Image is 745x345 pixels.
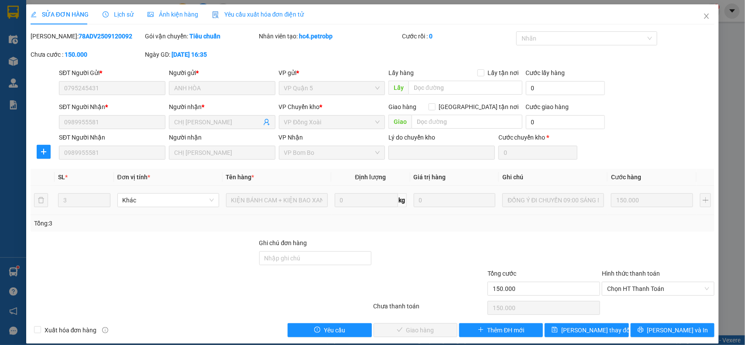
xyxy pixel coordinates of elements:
[59,133,165,142] div: SĐT Người Nhận
[388,133,495,142] div: Lý do chuyển kho
[145,50,257,59] div: Ngày GD:
[647,325,708,335] span: [PERSON_NAME] và In
[288,323,371,337] button: exclamation-circleYêu cầu
[409,81,522,95] input: Dọc đường
[123,194,214,207] span: Khác
[31,11,89,18] span: SỬA ĐƠN HÀNG
[412,115,522,129] input: Dọc đường
[58,174,65,181] span: SL
[284,82,380,95] span: VP Quận 5
[226,174,254,181] span: Tên hàng
[169,102,275,112] div: Người nhận
[694,4,719,29] button: Close
[259,239,307,246] label: Ghi chú đơn hàng
[498,133,577,142] div: Cước chuyển kho
[611,174,641,181] span: Cước hàng
[279,103,320,110] span: VP Chuyển kho
[561,325,631,335] span: [PERSON_NAME] thay đổi
[34,219,288,228] div: Tổng: 3
[388,81,409,95] span: Lấy
[59,68,165,78] div: SĐT Người Gửi
[284,146,380,159] span: VP Bom Bo
[68,28,127,39] div: YẾN
[502,193,604,207] input: Ghi Chú
[429,33,433,40] b: 0
[299,33,333,40] b: hc4.petrobp
[484,68,522,78] span: Lấy tận nơi
[172,51,207,58] b: [DATE] 16:35
[414,174,446,181] span: Giá trị hàng
[7,7,62,28] div: VP Bom Bo
[7,28,62,39] div: ÚT
[68,8,89,17] span: Nhận:
[212,11,304,18] span: Yêu cầu xuất hóa đơn điện tử
[388,115,412,129] span: Giao
[145,31,257,41] div: Gói vận chuyển:
[279,68,385,78] div: VP gửi
[117,174,150,181] span: Đơn vị tính
[488,325,525,335] span: Thêm ĐH mới
[284,116,380,129] span: VP Đồng Xoài
[324,325,345,335] span: Yêu cầu
[263,119,270,126] span: user-add
[700,193,711,207] button: plus
[31,11,37,17] span: edit
[414,193,496,207] input: 0
[314,327,320,334] span: exclamation-circle
[607,282,709,295] span: Chọn HT Thanh Toán
[373,301,487,317] div: Chưa thanh toán
[388,69,414,76] span: Lấy hàng
[526,115,605,129] input: Cước giao hàng
[638,327,644,334] span: printer
[259,251,372,265] input: Ghi chú đơn hàng
[611,193,693,207] input: 0
[102,327,108,333] span: info-circle
[103,11,109,17] span: clock-circle
[79,33,132,40] b: 78ADV2509120092
[279,133,385,142] div: VP Nhận
[7,57,20,66] span: CR :
[37,145,51,159] button: plus
[388,103,416,110] span: Giao hàng
[31,31,143,41] div: [PERSON_NAME]:
[552,327,558,334] span: save
[374,323,457,337] button: checkGiao hàng
[169,68,275,78] div: Người gửi
[436,102,522,112] span: [GEOGRAPHIC_DATA] tận nơi
[169,133,275,142] div: Người nhận
[355,174,386,181] span: Định lượng
[631,323,714,337] button: printer[PERSON_NAME] và In
[41,325,100,335] span: Xuất hóa đơn hàng
[478,327,484,334] span: plus
[402,31,515,41] div: Cước rồi :
[34,193,48,207] button: delete
[459,323,543,337] button: plusThêm ĐH mới
[398,193,407,207] span: kg
[212,11,219,18] img: icon
[59,102,165,112] div: SĐT Người Nhận
[226,193,328,207] input: VD: Bàn, Ghế
[65,51,87,58] b: 150.000
[526,69,565,76] label: Cước lấy hàng
[602,270,660,277] label: Hình thức thanh toán
[103,11,134,18] span: Lịch sử
[526,81,605,95] input: Cước lấy hàng
[7,56,63,67] div: 40.000
[545,323,628,337] button: save[PERSON_NAME] thay đổi
[37,148,50,155] span: plus
[488,270,516,277] span: Tổng cước
[148,11,198,18] span: Ảnh kiện hàng
[703,13,710,20] span: close
[499,169,608,186] th: Ghi chú
[68,7,127,28] div: VP Bình Triệu
[7,8,21,17] span: Gửi:
[526,103,569,110] label: Cước giao hàng
[259,31,400,41] div: Nhân viên tạo:
[31,50,143,59] div: Chưa cước :
[189,33,220,40] b: Tiêu chuẩn
[148,11,154,17] span: picture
